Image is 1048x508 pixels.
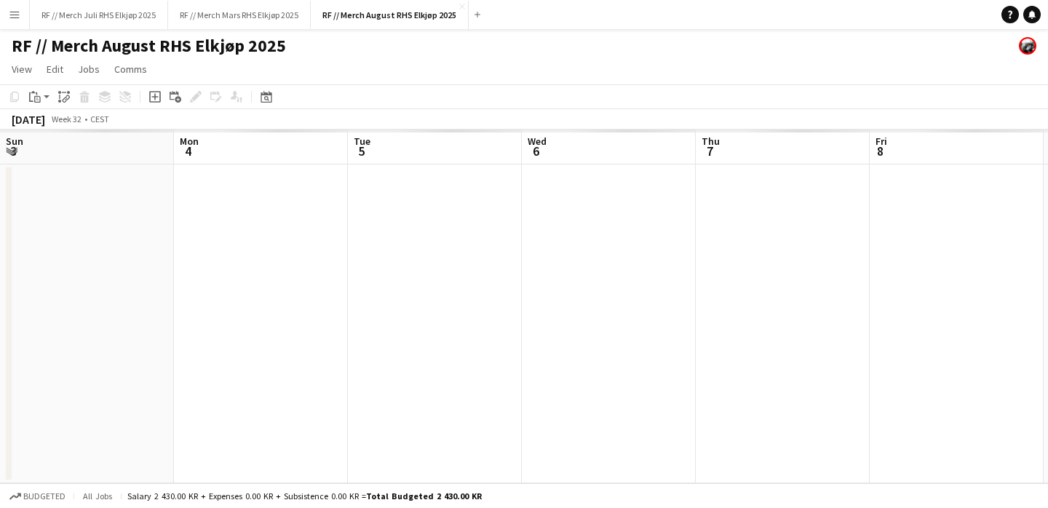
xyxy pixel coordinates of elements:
[699,143,720,159] span: 7
[127,491,482,501] div: Salary 2 430.00 KR + Expenses 0.00 KR + Subsistence 0.00 KR =
[6,60,38,79] a: View
[72,60,106,79] a: Jobs
[528,135,547,148] span: Wed
[6,135,23,148] span: Sun
[873,143,887,159] span: 8
[178,143,199,159] span: 4
[180,135,199,148] span: Mon
[12,35,286,57] h1: RF // Merch August RHS Elkjøp 2025
[12,112,45,127] div: [DATE]
[30,1,168,29] button: RF // Merch Juli RHS Elkjøp 2025
[525,143,547,159] span: 6
[114,63,147,76] span: Comms
[90,114,109,124] div: CEST
[352,143,370,159] span: 5
[366,491,482,501] span: Total Budgeted 2 430.00 KR
[48,114,84,124] span: Week 32
[12,63,32,76] span: View
[4,143,23,159] span: 3
[108,60,153,79] a: Comms
[47,63,63,76] span: Edit
[876,135,887,148] span: Fri
[23,491,65,501] span: Budgeted
[702,135,720,148] span: Thu
[311,1,469,29] button: RF // Merch August RHS Elkjøp 2025
[1019,37,1036,55] app-user-avatar: Eirik Halland
[41,60,69,79] a: Edit
[354,135,370,148] span: Tue
[80,491,115,501] span: All jobs
[168,1,311,29] button: RF // Merch Mars RHS Elkjøp 2025
[78,63,100,76] span: Jobs
[7,488,68,504] button: Budgeted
